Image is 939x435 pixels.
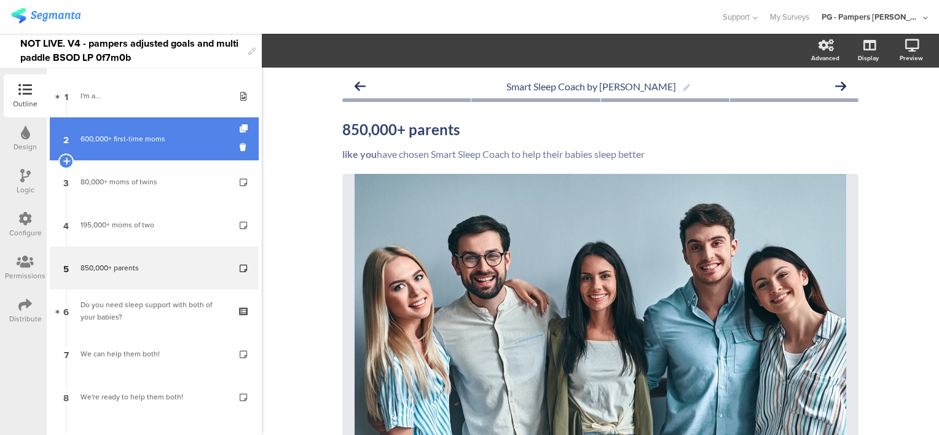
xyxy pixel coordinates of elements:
[81,391,227,403] div: We're ready to help them both!
[900,53,923,63] div: Preview
[81,348,227,360] div: We can help them both!
[50,332,259,375] a: 7 We can help them both!
[14,141,37,152] div: Design
[9,313,42,324] div: Distribute
[13,98,37,109] div: Outline
[50,289,259,332] a: 6 Do you need sleep support with both of your babies?
[50,203,259,246] a: 4 195,000+ moms of two
[81,299,227,323] div: Do you need sleep support with both of your babies?
[63,390,69,404] span: 8
[50,74,259,117] a: 1 I'm a...
[342,148,858,160] p: have chosen Smart Sleep Coach to help their babies sleep better
[11,8,81,23] img: segmanta logo
[81,133,227,145] div: 600,000+ first-time moms
[63,132,69,146] span: 2
[342,148,377,160] strong: like you
[5,270,45,281] div: Permissions
[9,227,42,238] div: Configure
[20,34,242,68] div: NOT LIVE. V4 - pampers adjusted goals and multi paddle BSOD LP 0f7m0b
[342,120,460,138] strong: 850,000+ parents
[506,80,676,92] span: Smart Sleep Coach by Pampers
[63,218,69,232] span: 4
[50,246,259,289] a: 5 850,000+ parents
[50,160,259,203] a: 3 80,000+ moms of twins
[81,262,227,274] div: 850,000+ parents
[240,125,250,133] i: Duplicate
[65,89,68,103] span: 1
[50,117,259,160] a: 2 600,000+ first-time moms
[240,141,250,153] i: Delete
[64,347,69,361] span: 7
[811,53,839,63] div: Advanced
[50,375,259,418] a: 8 We're ready to help them both!
[81,90,227,102] div: I'm a...
[63,304,69,318] span: 6
[822,11,920,23] div: PG - Pampers [PERSON_NAME]
[17,184,34,195] div: Logic
[858,53,879,63] div: Display
[81,176,227,188] div: 80,000+ moms of twins
[723,11,750,23] span: Support
[63,261,69,275] span: 5
[81,219,227,231] div: 195,000+ moms of two
[63,175,69,189] span: 3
